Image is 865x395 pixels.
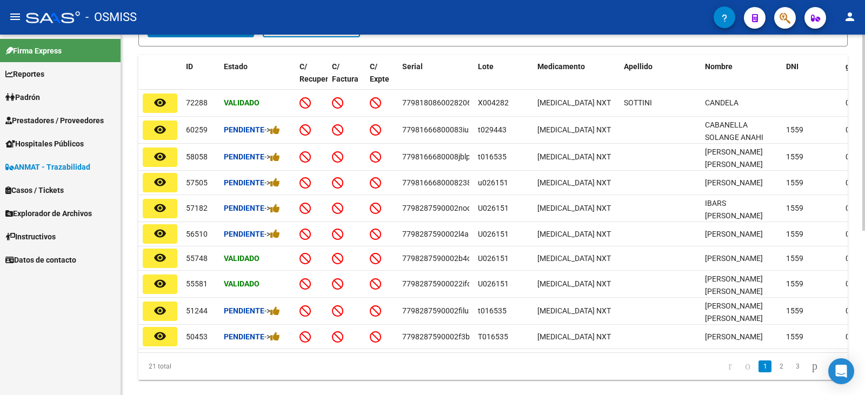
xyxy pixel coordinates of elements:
strong: Validado [224,98,259,107]
span: 51244 [186,306,208,315]
strong: Pendiente [224,332,264,341]
span: 77981808600282068433 [402,98,489,107]
span: 1559 [786,125,803,134]
span: [MEDICAL_DATA] NXT [537,204,611,212]
span: 55748 [186,254,208,263]
span: 7798287590002b4c8p2g [402,254,488,263]
span: -> [264,306,280,315]
span: Instructivos [5,231,56,243]
a: go to next page [807,360,822,372]
mat-icon: remove_red_eye [154,176,167,189]
span: 1559 [786,152,803,161]
span: [MEDICAL_DATA] NXT [537,230,611,238]
strong: Pendiente [224,178,264,187]
datatable-header-cell: Estado [219,55,295,103]
span: IBARS [PERSON_NAME] [PERSON_NAME] [705,199,763,232]
span: 7798166680008jblplaw [402,152,482,161]
mat-icon: person [843,10,856,23]
span: U026151 [478,279,509,288]
span: [MEDICAL_DATA] NXT [537,279,611,288]
span: Hospitales Públicos [5,138,84,150]
span: 1559 [786,204,803,212]
span: Prestadores / Proveedores [5,115,104,126]
span: ID [186,62,193,71]
a: 1 [758,360,771,372]
span: 56510 [186,230,208,238]
span: 77982875900022ifocfp [402,279,482,288]
a: 2 [775,360,788,372]
span: U026151 [478,254,509,263]
span: [MEDICAL_DATA] NXT [537,306,611,315]
datatable-header-cell: Nombre [701,55,782,103]
span: 1559 [786,230,803,238]
span: U026151 [478,230,509,238]
span: SOTTINI [624,98,652,107]
span: t016535 [478,152,507,161]
span: CANDELA [705,98,738,107]
div: 21 total [138,353,278,380]
span: gtin [846,62,859,71]
span: 7798287590002f3b8zgx [402,332,486,341]
span: [PERSON_NAME] [705,254,763,263]
span: ANMAT - Trazabilidad [5,161,90,173]
a: go to previous page [740,360,755,372]
span: Apellido [624,62,653,71]
span: 57505 [186,178,208,187]
span: Estado [224,62,248,71]
li: page 3 [789,357,806,376]
span: X004282 [478,98,509,107]
span: Reportes [5,68,44,80]
span: - OSMISS [85,5,137,29]
span: 58058 [186,152,208,161]
span: Lote [478,62,494,71]
span: DNI [786,62,799,71]
strong: Pendiente [224,125,264,134]
span: t016535 [478,306,507,315]
span: u026151 [478,178,508,187]
span: 7798166680008238f4f4 [402,178,485,187]
span: -> [264,125,280,134]
datatable-header-cell: Apellido [620,55,701,103]
strong: Validado [224,254,259,263]
span: [PERSON_NAME] [PERSON_NAME] [705,302,763,323]
span: Serial [402,62,423,71]
span: 55581 [186,279,208,288]
mat-icon: menu [9,10,22,23]
span: 77981666800083iu5r9p [402,125,484,134]
datatable-header-cell: Lote [474,55,533,103]
span: 7798287590002noda1ji [402,204,483,212]
datatable-header-cell: Medicamento [533,55,620,103]
strong: Pendiente [224,230,264,238]
span: -> [264,230,280,238]
mat-icon: remove_red_eye [154,202,167,215]
mat-icon: remove_red_eye [154,330,167,343]
span: 1559 [786,332,803,341]
span: Casos / Tickets [5,184,64,196]
a: go to last page [826,360,841,372]
span: Medicamento [537,62,585,71]
datatable-header-cell: DNI [782,55,841,103]
span: [PERSON_NAME] [705,332,763,341]
mat-icon: remove_red_eye [154,227,167,240]
span: CABANELLA SOLANGE ANAHI [705,120,763,142]
li: page 1 [757,357,773,376]
span: [MEDICAL_DATA] NXT [537,254,611,263]
a: go to first page [723,360,737,372]
span: 57182 [186,204,208,212]
span: T016535 [478,332,508,341]
mat-icon: remove_red_eye [154,277,167,290]
span: [MEDICAL_DATA] NXT [537,98,611,107]
datatable-header-cell: C/ Expte [365,55,398,103]
mat-icon: remove_red_eye [154,123,167,136]
span: -> [264,152,280,161]
strong: Validado [224,279,259,288]
span: -> [264,332,280,341]
mat-icon: remove_red_eye [154,150,167,163]
span: [PERSON_NAME] [705,230,763,238]
strong: Pendiente [224,152,264,161]
span: 1559 [786,306,803,315]
mat-icon: remove_red_eye [154,96,167,109]
span: [PERSON_NAME] [705,178,763,187]
datatable-header-cell: C/ Recupero [295,55,328,103]
span: 7798287590002l4a8vjb [402,230,483,238]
